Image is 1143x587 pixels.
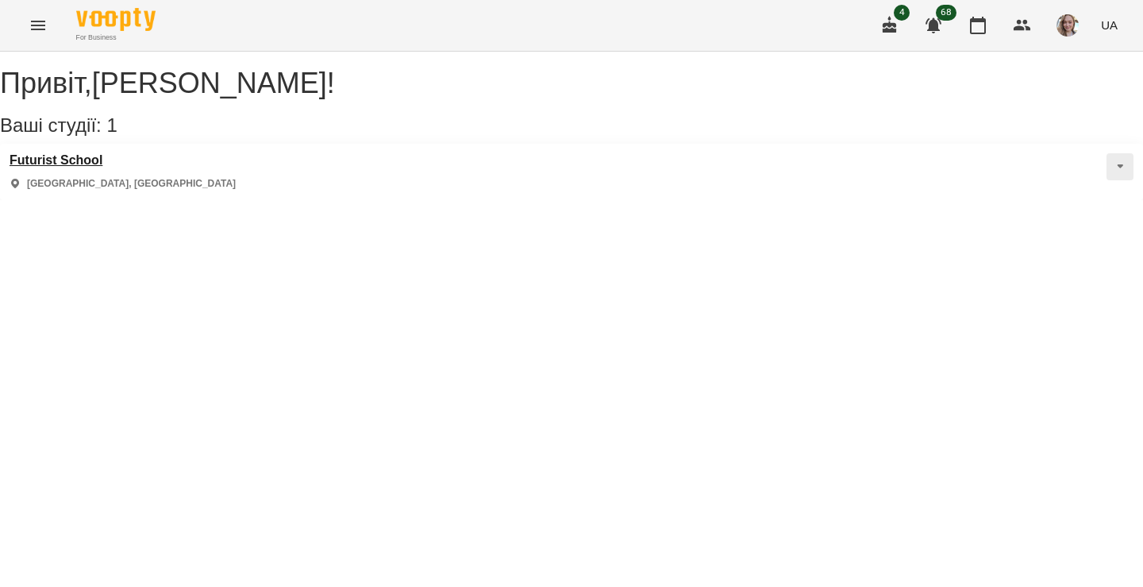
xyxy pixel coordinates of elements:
[10,153,236,168] a: Futurist School
[106,114,117,136] span: 1
[1056,14,1079,37] img: d4736494d5ddd9c5604236b81315fac5.jpeg
[894,5,910,21] span: 4
[1101,17,1118,33] span: UA
[76,33,156,43] span: For Business
[19,6,57,44] button: Menu
[27,177,236,191] p: [GEOGRAPHIC_DATA], [GEOGRAPHIC_DATA]
[76,8,156,31] img: Voopty Logo
[1095,10,1124,40] button: UA
[936,5,956,21] span: 68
